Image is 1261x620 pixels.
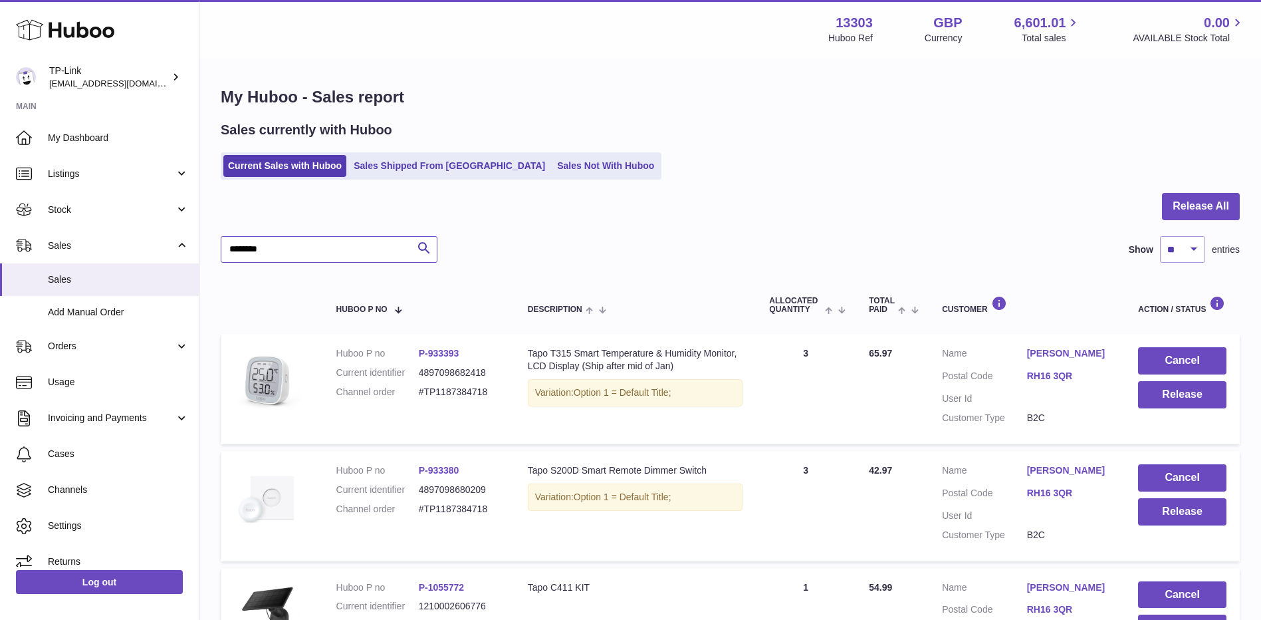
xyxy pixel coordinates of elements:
h1: My Huboo - Sales report [221,86,1240,108]
dt: Channel order [336,503,419,516]
div: Tapo T315 Smart Temperature & Humidity Monitor, LCD Display (Ship after mid of Jan) [528,347,743,373]
span: ALLOCATED Quantity [769,297,821,314]
a: [PERSON_NAME] [1027,464,1112,477]
a: P-1055772 [419,582,465,593]
dt: Postal Code [942,487,1027,503]
div: Customer [942,296,1111,314]
img: Tapo_T315_1_large_20221212093300h.jpg [234,347,300,414]
span: 65.97 [869,348,892,359]
span: Listings [48,168,175,180]
div: Variation: [528,379,743,406]
span: Channels [48,484,189,496]
h2: Sales currently with Huboo [221,121,392,139]
span: 42.97 [869,465,892,476]
button: Release All [1162,193,1240,220]
img: 01_large_20221213112651y.jpg [234,464,300,531]
span: Description [528,305,582,314]
span: Huboo P no [336,305,388,314]
span: Returns [48,555,189,568]
dd: 1210002606776 [419,600,501,613]
a: 6,601.01 Total sales [1014,14,1082,45]
a: RH16 3QR [1027,603,1112,616]
dt: Current identifier [336,484,419,496]
a: RH16 3QR [1027,370,1112,383]
dt: Current identifier [336,600,419,613]
dd: B2C [1027,412,1112,424]
div: Variation: [528,484,743,511]
dd: 4897098680209 [419,484,501,496]
td: 3 [756,451,856,561]
button: Release [1138,498,1226,526]
dt: Customer Type [942,529,1027,542]
button: Cancel [1138,464,1226,492]
dt: User Id [942,392,1027,405]
dt: Name [942,347,1027,363]
dd: 4897098682418 [419,367,501,379]
span: Total paid [869,297,895,314]
dt: Current identifier [336,367,419,379]
dt: User Id [942,510,1027,522]
a: Sales Not With Huboo [552,155,659,177]
a: [PERSON_NAME] [1027,581,1112,594]
span: entries [1212,243,1240,256]
a: [PERSON_NAME] [1027,347,1112,360]
a: RH16 3QR [1027,487,1112,500]
dd: #TP1187384718 [419,386,501,398]
dt: Huboo P no [336,464,419,477]
dt: Huboo P no [336,581,419,594]
img: gaby.chen@tp-link.com [16,67,36,87]
div: TP-Link [49,65,169,90]
div: Tapo S200D Smart Remote Dimmer Switch [528,464,743,477]
span: Total sales [1022,32,1081,45]
strong: GBP [933,14,962,32]
span: Sales [48,273,189,286]
span: AVAILABLE Stock Total [1133,32,1245,45]
span: Option 1 = Default Title; [574,387,671,398]
span: Invoicing and Payments [48,412,175,424]
dt: Postal Code [942,370,1027,386]
dt: Huboo P no [336,347,419,360]
span: [EMAIL_ADDRESS][DOMAIN_NAME] [49,78,195,88]
a: Sales Shipped From [GEOGRAPHIC_DATA] [349,155,550,177]
div: Tapo C411 KIT [528,581,743,594]
span: Stock [48,204,175,216]
span: Add Manual Order [48,306,189,319]
span: Option 1 = Default Title; [574,492,671,502]
span: 6,601.01 [1014,14,1066,32]
dd: #TP1187384718 [419,503,501,516]
td: 3 [756,334,856,444]
div: Action / Status [1138,296,1226,314]
a: P-933393 [419,348,459,359]
label: Show [1129,243,1153,256]
span: 54.99 [869,582,892,593]
span: Settings [48,520,189,532]
span: My Dashboard [48,132,189,144]
button: Cancel [1138,581,1226,609]
dt: Name [942,464,1027,480]
dt: Channel order [336,386,419,398]
span: 0.00 [1204,14,1230,32]
dt: Postal Code [942,603,1027,619]
span: Orders [48,340,175,353]
div: Currency [925,32,963,45]
dt: Name [942,581,1027,597]
a: Log out [16,570,183,594]
button: Cancel [1138,347,1226,375]
span: Sales [48,239,175,252]
dt: Customer Type [942,412,1027,424]
dd: B2C [1027,529,1112,542]
span: Usage [48,376,189,388]
a: P-933380 [419,465,459,476]
a: 0.00 AVAILABLE Stock Total [1133,14,1245,45]
a: Current Sales with Huboo [223,155,346,177]
span: Cases [48,448,189,460]
div: Huboo Ref [828,32,873,45]
strong: 13303 [836,14,873,32]
button: Release [1138,381,1226,408]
